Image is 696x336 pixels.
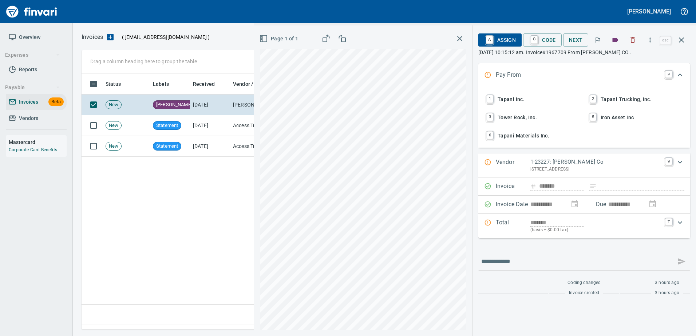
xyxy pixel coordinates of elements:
button: Flag [590,32,606,48]
span: Close invoice [658,31,690,49]
span: This records your message into the invoice and notifies anyone mentioned [673,253,690,270]
p: Invoices [82,33,103,41]
span: Payable [5,83,60,92]
p: Pay From [496,71,530,80]
td: Access Truck Parts LLC (1-25872) [230,115,303,136]
span: 3 hours ago [655,289,679,297]
a: InvoicesBeta [6,94,67,110]
a: V [665,158,672,165]
span: Status [106,80,130,88]
h5: [PERSON_NAME] [627,8,671,15]
span: Received [193,80,215,88]
span: [EMAIL_ADDRESS][DOMAIN_NAME] [124,33,207,41]
span: Tapani Inc. [485,93,581,105]
button: AAssign [478,33,522,47]
span: Received [193,80,224,88]
a: Corporate Card Benefits [9,147,57,152]
p: ( ) [118,33,210,41]
span: Coding changed [568,279,601,287]
button: Expenses [2,48,63,62]
span: Expenses [5,51,60,60]
div: Expand [478,63,690,87]
a: 3 [487,113,493,121]
button: CCode [523,33,562,47]
span: Statement [153,143,181,150]
span: Vendor / From [233,80,266,88]
td: [DATE] [190,115,230,136]
span: Tower Rock, Inc. [485,111,581,124]
a: 5 [590,113,596,121]
span: Assign [484,34,516,46]
a: A [486,36,493,44]
button: 6Tapani Materials Inc. [482,127,584,144]
button: Payable [2,81,63,94]
td: [DATE] [190,136,230,157]
a: 2 [590,95,596,103]
td: [DATE] [190,95,230,115]
button: [PERSON_NAME] [625,6,673,17]
span: Code [529,34,556,46]
span: Vendor / From [233,80,276,88]
a: P [665,71,672,78]
button: Upload an Invoice [103,33,118,41]
td: Access Truck Parts LLC (1-25872) [230,136,303,157]
a: T [665,218,672,225]
span: Labels [153,80,169,88]
img: Finvari [4,3,59,20]
span: 3 hours ago [655,279,679,287]
span: Tapani Materials Inc. [485,129,581,142]
h6: Mastercard [9,138,67,146]
button: 1Tapani Inc. [482,91,584,108]
span: Vendors [19,114,38,123]
a: 6 [487,131,493,139]
span: Invoices [19,97,38,107]
span: Labels [153,80,178,88]
span: Status [106,80,121,88]
p: [STREET_ADDRESS] [530,166,661,173]
span: Tapani Trucking, Inc. [588,93,684,105]
span: New [106,101,121,108]
a: 1 [487,95,493,103]
span: Overview [19,33,40,42]
div: Expand [478,214,690,238]
p: (basis + $0.00 tax) [530,227,661,234]
button: More [642,32,658,48]
p: Vendor [496,158,530,173]
button: Page 1 of 1 [258,32,301,45]
span: Iron Asset Inc [588,111,684,124]
span: Next [569,36,583,45]
div: Expand [478,153,690,177]
span: New [106,122,121,129]
p: [DATE] 10:15:12 am. Invoice#1967709 From [PERSON_NAME] CO.. [478,49,690,56]
span: Page 1 of 1 [261,34,298,43]
td: [PERSON_NAME] Co (1-23227) [230,95,303,115]
span: [PERSON_NAME] [153,101,195,108]
p: Total [496,218,530,234]
span: Statement [153,122,181,129]
p: 1-23227: [PERSON_NAME] Co [530,158,661,166]
span: Reports [19,65,37,74]
button: 2Tapani Trucking, Inc. [585,91,687,108]
button: 5Iron Asset Inc [585,109,687,126]
button: Labels [607,32,623,48]
a: C [531,36,538,44]
button: Next [563,33,589,47]
span: New [106,143,121,150]
p: Drag a column heading here to group the table [90,58,197,65]
button: Discard [625,32,641,48]
span: Invoice created [569,289,600,297]
a: Vendors [6,110,67,127]
a: esc [660,36,671,44]
button: 3Tower Rock, Inc. [482,109,584,126]
nav: breadcrumb [82,33,103,41]
a: Overview [6,29,67,45]
a: Reports [6,61,67,78]
span: Beta [48,98,64,106]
